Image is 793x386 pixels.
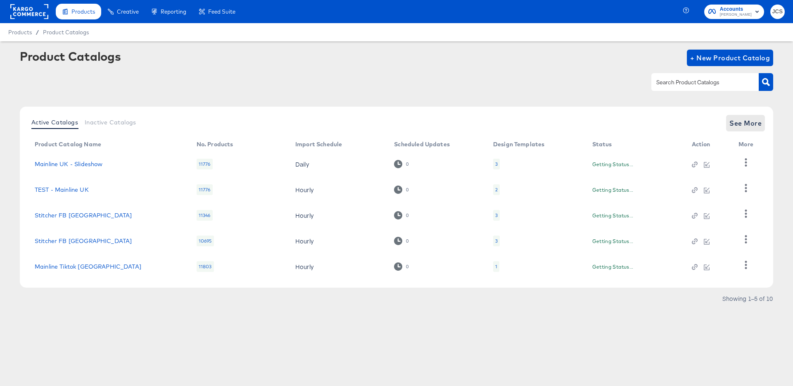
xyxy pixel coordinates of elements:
a: Stitcher FB [GEOGRAPHIC_DATA] [35,238,132,244]
div: 2 [495,186,498,193]
span: Products [71,8,95,15]
div: 11346 [197,210,213,221]
div: 11776 [197,159,213,169]
td: Hourly [289,254,387,279]
div: 0 [394,237,408,245]
div: 0 [394,160,408,168]
th: Status [586,138,685,151]
span: Accounts [720,5,752,14]
td: Hourly [289,228,387,254]
div: Showing 1–5 of 10 [722,295,773,301]
div: Product Catalogs [20,50,121,63]
a: Product Catalogs [43,29,89,36]
td: Hourly [289,177,387,203]
span: [PERSON_NAME] [720,12,752,18]
button: Accounts[PERSON_NAME] [704,5,764,19]
div: 10695 [197,236,214,246]
div: 0 [394,262,408,270]
div: 11803 [197,261,214,272]
a: Mainline UK - Slideshow [35,161,102,167]
td: Daily [289,151,387,177]
th: More [732,138,763,151]
div: No. Products [197,141,233,148]
div: 3 [495,238,498,244]
span: + New Product Catalog [690,52,770,64]
div: 0 [406,238,409,244]
span: Creative [117,8,139,15]
div: 0 [406,187,409,193]
div: 0 [394,186,408,193]
th: Action [685,138,732,151]
div: Design Templates [493,141,544,148]
div: 3 [495,161,498,167]
input: Search Product Catalogs [655,78,743,87]
span: JCS [774,7,781,17]
div: 3 [495,212,498,219]
span: Inactive Catalogs [85,119,136,126]
span: Reporting [161,8,186,15]
div: Import Schedule [295,141,342,148]
div: 3 [493,236,500,246]
div: 2 [493,184,500,195]
button: + New Product Catalog [687,50,773,66]
button: See More [726,115,765,131]
div: 0 [406,264,409,269]
div: 0 [406,161,409,167]
a: Mainline Tiktok [GEOGRAPHIC_DATA] [35,263,141,270]
a: TEST - Mainline UK [35,186,89,193]
div: 0 [406,212,409,218]
span: Products [8,29,32,36]
div: 3 [493,210,500,221]
div: Product Catalog Name [35,141,101,148]
span: Active Catalogs [31,119,78,126]
td: Hourly [289,203,387,228]
a: Stitcher FB [GEOGRAPHIC_DATA] [35,212,132,219]
span: Feed Suite [208,8,235,15]
div: 1 [495,263,497,270]
div: 0 [394,211,408,219]
div: Scheduled Updates [394,141,450,148]
div: 3 [493,159,500,169]
div: 11776 [197,184,213,195]
span: / [32,29,43,36]
span: See More [729,117,762,129]
button: JCS [770,5,785,19]
div: 1 [493,261,499,272]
